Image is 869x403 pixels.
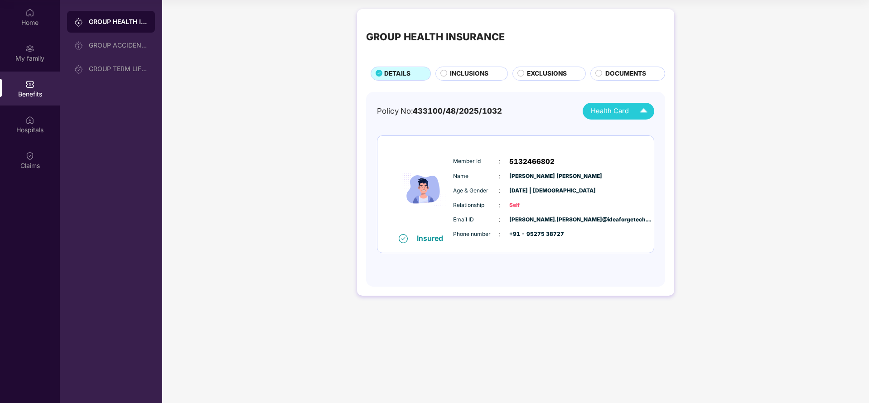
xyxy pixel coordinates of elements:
[591,106,629,116] span: Health Card
[25,44,34,53] img: svg+xml;base64,PHN2ZyB3aWR0aD0iMjAiIGhlaWdodD0iMjAiIHZpZXdCb3g9IjAgMCAyMCAyMCIgZmlsbD0ibm9uZSIgeG...
[396,145,451,234] img: icon
[453,172,498,181] span: Name
[509,156,555,167] span: 5132466802
[509,201,555,210] span: Self
[509,172,555,181] span: [PERSON_NAME] [PERSON_NAME]
[636,103,652,119] img: Icuh8uwCUCF+XjCZyLQsAKiDCM9HiE6CMYmKQaPGkZKaA32CAAACiQcFBJY0IsAAAAASUVORK5CYII=
[453,157,498,166] span: Member Id
[605,69,646,79] span: DOCUMENTS
[498,171,500,181] span: :
[498,215,500,225] span: :
[498,229,500,239] span: :
[453,201,498,210] span: Relationship
[25,8,34,17] img: svg+xml;base64,PHN2ZyBpZD0iSG9tZSIgeG1sbnM9Imh0dHA6Ly93d3cudzMub3JnLzIwMDAvc3ZnIiB3aWR0aD0iMjAiIG...
[417,234,449,243] div: Insured
[413,106,502,115] span: 433100/48/2025/1032
[366,29,505,44] div: GROUP HEALTH INSURANCE
[509,187,555,195] span: [DATE] | [DEMOGRAPHIC_DATA]
[509,230,555,239] span: +91 - 95275 38727
[25,151,34,160] img: svg+xml;base64,PHN2ZyBpZD0iQ2xhaW0iIHhtbG5zPSJodHRwOi8vd3d3LnczLm9yZy8yMDAwL3N2ZyIgd2lkdGg9IjIwIi...
[498,186,500,196] span: :
[25,80,34,89] img: svg+xml;base64,PHN2ZyBpZD0iQmVuZWZpdHMiIHhtbG5zPSJodHRwOi8vd3d3LnczLm9yZy8yMDAwL3N2ZyIgd2lkdGg9Ij...
[527,69,567,79] span: EXCLUSIONS
[498,156,500,166] span: :
[583,103,654,120] button: Health Card
[89,65,148,72] div: GROUP TERM LIFE INSURANCE
[453,216,498,224] span: Email ID
[498,200,500,210] span: :
[74,18,83,27] img: svg+xml;base64,PHN2ZyB3aWR0aD0iMjAiIGhlaWdodD0iMjAiIHZpZXdCb3g9IjAgMCAyMCAyMCIgZmlsbD0ibm9uZSIgeG...
[509,216,555,224] span: [PERSON_NAME].[PERSON_NAME]@ideaforgetech....
[377,105,502,117] div: Policy No:
[453,230,498,239] span: Phone number
[89,42,148,49] div: GROUP ACCIDENTAL INSURANCE
[399,234,408,243] img: svg+xml;base64,PHN2ZyB4bWxucz0iaHR0cDovL3d3dy53My5vcmcvMjAwMC9zdmciIHdpZHRoPSIxNiIgaGVpZ2h0PSIxNi...
[74,65,83,74] img: svg+xml;base64,PHN2ZyB3aWR0aD0iMjAiIGhlaWdodD0iMjAiIHZpZXdCb3g9IjAgMCAyMCAyMCIgZmlsbD0ibm9uZSIgeG...
[89,17,148,26] div: GROUP HEALTH INSURANCE
[74,41,83,50] img: svg+xml;base64,PHN2ZyB3aWR0aD0iMjAiIGhlaWdodD0iMjAiIHZpZXdCb3g9IjAgMCAyMCAyMCIgZmlsbD0ibm9uZSIgeG...
[450,69,488,79] span: INCLUSIONS
[384,69,410,79] span: DETAILS
[25,115,34,125] img: svg+xml;base64,PHN2ZyBpZD0iSG9zcGl0YWxzIiB4bWxucz0iaHR0cDovL3d3dy53My5vcmcvMjAwMC9zdmciIHdpZHRoPS...
[453,187,498,195] span: Age & Gender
